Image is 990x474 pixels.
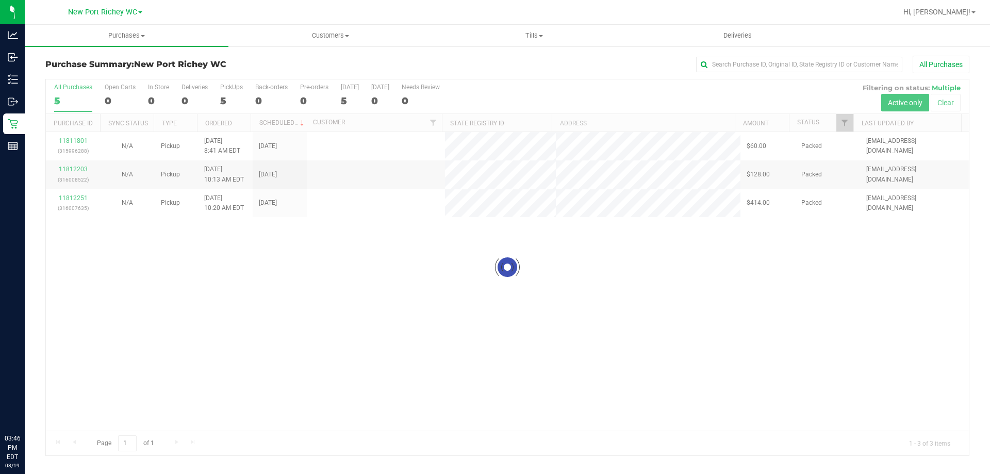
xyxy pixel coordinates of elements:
a: Deliveries [636,25,839,46]
button: All Purchases [913,56,969,73]
a: Customers [228,25,432,46]
p: 03:46 PM EDT [5,434,20,462]
span: Hi, [PERSON_NAME]! [903,8,970,16]
a: Tills [432,25,636,46]
inline-svg: Analytics [8,30,18,40]
p: 08/19 [5,462,20,469]
inline-svg: Retail [8,119,18,129]
span: Purchases [25,31,228,40]
h3: Purchase Summary: [45,60,353,69]
input: Search Purchase ID, Original ID, State Registry ID or Customer Name... [696,57,902,72]
span: Tills [433,31,635,40]
span: Deliveries [709,31,766,40]
inline-svg: Inbound [8,52,18,62]
inline-svg: Inventory [8,74,18,85]
span: Customers [229,31,432,40]
span: New Port Richey WC [134,59,226,69]
span: New Port Richey WC [68,8,137,17]
inline-svg: Outbound [8,96,18,107]
iframe: Resource center [10,391,41,422]
a: Purchases [25,25,228,46]
inline-svg: Reports [8,141,18,151]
